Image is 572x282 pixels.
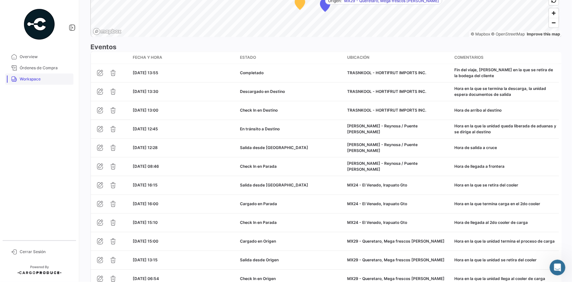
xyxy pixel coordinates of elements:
div: Profile image for Andrielle [28,134,34,140]
div: MX29 - Queretaro, Mega frescos [PERSON_NAME] [347,239,449,245]
iframe: Intercom live chat [550,260,565,275]
div: Hora en la que la unidad se retira del cooler [454,257,556,263]
div: MX29 - Queretaro, Mega frescos [PERSON_NAME] [347,276,449,282]
div: Salida desde [GEOGRAPHIC_DATA] [240,145,342,151]
datatable-header-cell: Estado [237,52,345,64]
a: Mapbox [471,32,490,36]
div: Check In en Origen [240,276,342,282]
h3: Eventos [90,42,562,52]
div: Completado [240,70,342,76]
span: [DATE] 16:15 [133,183,158,188]
div: Hora en la que la unidad llega al cooler de carga [454,276,556,282]
a: Overview [5,51,73,62]
div: En tránsito a Destino [240,126,342,132]
div: Si, claro [5,169,34,184]
span: [DATE] 13:55 [133,71,158,76]
img: Profile image for Operator [19,4,29,14]
div: Operator dice… [5,52,126,113]
div: MX24 - El Venado, Irapuato Gto [347,220,449,226]
span: Overview [20,54,71,60]
a: Workspace [5,74,73,85]
span: [DATE] 15:00 [133,239,158,244]
datatable-header-cell: Comentarios [452,52,559,64]
button: Selector de gif [21,215,26,220]
button: Adjuntar un archivo [31,215,36,220]
div: [PERSON_NAME] - Reynosa / Puente [PERSON_NAME] [347,123,449,135]
div: Nuestro tiempo de respuesta habitual 🕒 [10,91,102,104]
div: Andrielle dice… [5,184,126,213]
div: Salida desde [GEOGRAPHIC_DATA] [240,183,342,188]
div: Check In en Destino [240,108,342,114]
div: TRASNKOOL - HORTIFRUT IMPORTS INC. [347,89,449,95]
div: MX29 - Queretaro, Mega frescos [PERSON_NAME] [347,257,449,263]
div: Las respuestas te llegarán aquí y por correo electrónico:✉️[PERSON_NAME][EMAIL_ADDRESS][PERSON_NA... [5,52,108,108]
a: Mapbox logo [93,28,122,35]
span: Órdenes de Compra [20,65,71,71]
span: [DATE] 08:46 [133,164,159,169]
a: OpenStreetMap [491,32,525,36]
span: Comentarios [454,54,483,60]
div: MX24 - El Venado, Irapuato Gto [347,183,449,188]
div: Descargado en Destino [240,89,342,95]
div: Operador agregadoAndrielle • Hace 3h [5,184,61,199]
span: [DATE] 06:54 [133,276,159,281]
span: Ubicación [347,54,369,60]
a: Órdenes de Compra [5,62,73,74]
button: Start recording [42,215,47,220]
div: Hora de salida a cruce [454,145,556,151]
div: Andrielle dice… [5,169,126,184]
div: Hora en la que la unidad termina el proceso de carga [454,239,556,245]
span: Workspace [20,76,71,82]
div: [PERSON_NAME] - Reynosa / Puente [PERSON_NAME] [347,161,449,173]
div: Hora de arribo al destino [454,108,556,114]
div: Buenos [PERSON_NAME], un gusto saludarte [10,152,102,164]
span: [DATE] 12:28 [133,145,158,150]
span: Cerrar Sesión [20,249,71,255]
div: Si, claro [10,173,29,180]
img: powered-by.png [23,8,56,41]
div: MX24 - El Venado, Irapuato Gto [347,201,449,207]
div: Fin del viaje, [PERSON_NAME] en la que se retira de la bodega del cliente [454,67,556,79]
div: Jose dice… [5,113,126,133]
span: Estado [240,54,256,60]
div: Hora en la que se termina la descarga, la unidad espera documentos de salida [454,86,556,98]
div: Cargado en Origen [240,239,342,245]
span: [DATE] 16:00 [133,202,158,206]
button: Zoom in [549,9,559,18]
span: [DATE] 13:00 [133,108,158,113]
button: Selector de emoji [10,215,15,220]
button: Inicio [103,3,115,15]
div: Salida desde Origen [240,257,342,263]
span: [DATE] 13:15 [133,258,158,263]
div: [PERSON_NAME] [77,113,126,127]
button: Zoom out [549,18,559,28]
div: Buenos [PERSON_NAME], un gusto saludarte [5,148,108,168]
b: [PERSON_NAME][EMAIL_ADDRESS][PERSON_NAME][DOMAIN_NAME] [10,69,100,87]
div: Andrielle • Hace 3h [10,200,49,204]
div: Hora en la que se retira del cooler [454,183,556,188]
div: Jose dice… [5,26,126,52]
div: TRASNKOOL - HORTIFRUT IMPORTS INC. [347,70,449,76]
div: Hora en la que termina carga en el 2do cooler [454,201,556,207]
div: Andrielle dice… [5,148,126,169]
span: [DATE] 13:30 [133,89,158,94]
div: Cargado en Parada [240,201,342,207]
div: buen dia me apoya a dar de alta operador [29,30,121,42]
button: go back [4,3,17,15]
div: Andrielle dice… [5,133,126,148]
div: buen dia me apoya a dar de alta operador [24,26,126,46]
div: Hora de llegada a frontera [454,164,556,170]
div: joined the conversation [36,134,103,140]
a: Map feedback [527,32,560,36]
div: Hora de llegada al 2do cooler de carga [454,220,556,226]
b: menos de 1 hora [16,98,59,103]
div: Operador agregado [10,188,55,195]
datatable-header-cell: Ubicación [345,52,452,64]
div: [PERSON_NAME] [83,117,121,123]
div: Cerrar [115,3,127,14]
textarea: Escribe un mensaje... [6,201,126,212]
div: Check In en Parada [240,220,342,226]
h1: Operator [32,6,55,11]
div: Las respuestas te llegarán aquí y por correo electrónico: ✉️ [10,55,102,88]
